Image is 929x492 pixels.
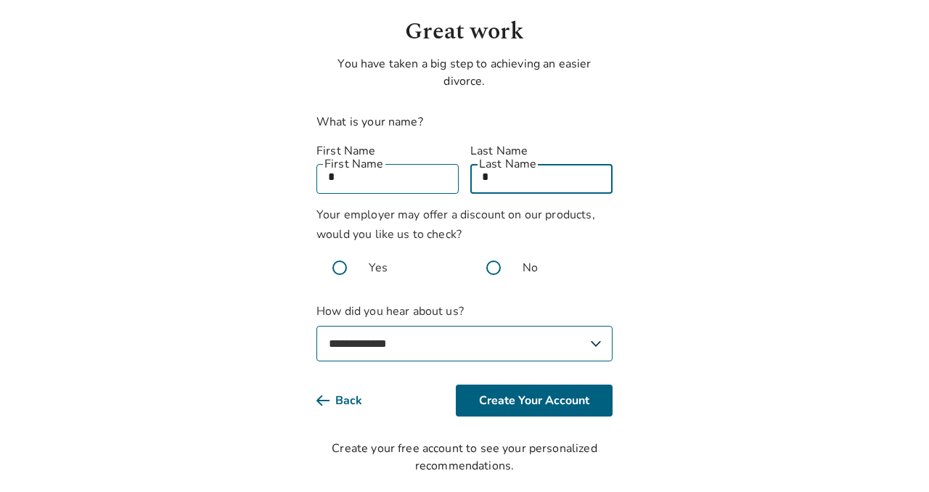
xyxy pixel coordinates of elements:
button: Create Your Account [456,385,613,417]
p: You have taken a big step to achieving an easier divorce. [316,55,613,90]
span: Your employer may offer a discount on our products, would you like us to check? [316,207,595,242]
iframe: Chat Widget [856,422,929,492]
label: How did you hear about us? [316,303,613,361]
label: Last Name [470,142,613,160]
button: Back [316,385,385,417]
label: First Name [316,142,459,160]
span: Yes [369,259,388,276]
select: How did you hear about us? [316,326,613,361]
h1: Great work [316,15,613,49]
div: Create your free account to see your personalized recommendations. [316,440,613,475]
label: What is your name? [316,114,423,130]
span: No [523,259,538,276]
